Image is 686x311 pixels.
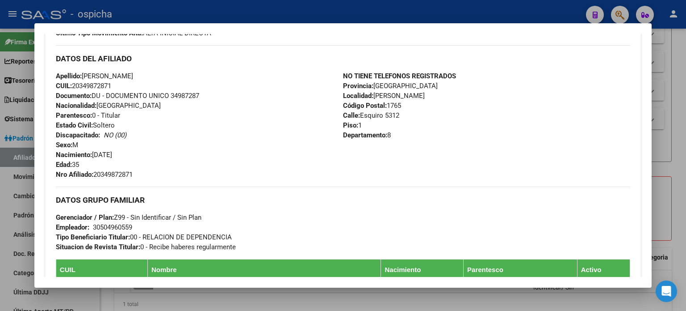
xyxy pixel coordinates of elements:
th: Nombre [147,260,381,281]
strong: NO TIENE TELEFONOS REGISTRADOS [343,72,456,80]
h3: DATOS DEL AFILIADO [56,54,630,64]
span: 1 [343,121,362,129]
span: Soltero [56,121,115,129]
span: 0 - Recibe haberes regularmente [56,243,236,251]
strong: Parentesco: [56,111,92,119]
span: 1765 [343,102,401,110]
strong: Documento: [56,92,92,100]
strong: Edad: [56,161,72,169]
h3: DATOS GRUPO FAMILIAR [56,195,630,205]
span: 0 - Titular [56,111,120,119]
div: 30504960559 [93,222,132,232]
span: [GEOGRAPHIC_DATA] [56,102,161,110]
strong: Código Postal: [343,102,387,110]
strong: Discapacitado: [56,131,100,139]
th: Activo [577,260,630,281]
th: Nacimiento [381,260,464,281]
strong: Tipo Beneficiario Titular: [56,233,130,241]
span: Z99 - Sin Identificar / Sin Plan [56,213,201,222]
i: NO (00) [104,131,126,139]
span: [PERSON_NAME] [56,72,133,80]
span: 35 [56,161,79,169]
strong: CUIL: [56,82,72,90]
span: [PERSON_NAME] [343,92,425,100]
span: 20349872871 [56,170,133,179]
span: 00 - RELACION DE DEPENDENCIA [56,233,232,241]
span: [GEOGRAPHIC_DATA] [343,82,438,90]
span: 8 [343,131,391,139]
strong: Provincia: [343,82,373,90]
strong: Departamento: [343,131,387,139]
strong: Estado Civil: [56,121,93,129]
th: Parentesco [464,260,577,281]
strong: Nro Afiliado: [56,170,93,179]
span: Esquiro 5312 [343,111,399,119]
strong: Calle: [343,111,360,119]
strong: Nacionalidad: [56,102,96,110]
strong: Sexo: [56,141,72,149]
strong: Empleador: [56,223,89,231]
strong: Situacion de Revista Titular: [56,243,140,251]
span: DU - DOCUMENTO UNICO 34987287 [56,92,199,100]
span: [DATE] [56,151,112,159]
span: M [56,141,78,149]
th: CUIL [56,260,147,281]
div: Open Intercom Messenger [656,281,677,302]
strong: Apellido: [56,72,82,80]
span: 20349872871 [56,82,111,90]
strong: Piso: [343,121,358,129]
strong: Gerenciador / Plan: [56,213,114,222]
strong: Nacimiento: [56,151,92,159]
strong: Localidad: [343,92,373,100]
